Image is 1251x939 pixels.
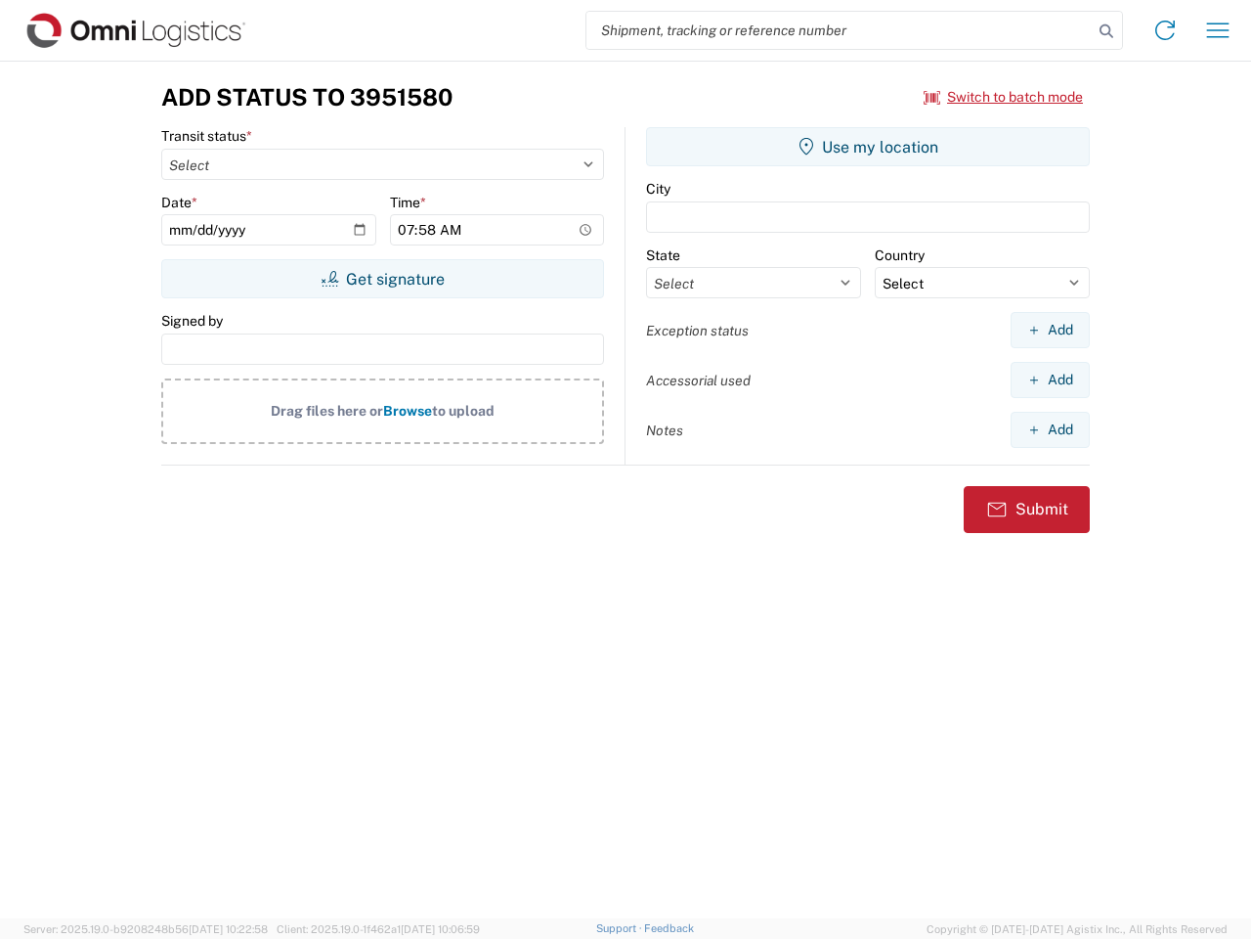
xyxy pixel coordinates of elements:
[646,322,749,339] label: Exception status
[161,312,223,330] label: Signed by
[924,81,1083,113] button: Switch to batch mode
[596,922,645,934] a: Support
[1011,362,1090,398] button: Add
[646,246,680,264] label: State
[161,83,453,112] h3: Add Status to 3951580
[646,372,751,389] label: Accessorial used
[875,246,925,264] label: Country
[401,923,480,935] span: [DATE] 10:06:59
[271,403,383,419] span: Drag files here or
[1011,412,1090,448] button: Add
[644,922,694,934] a: Feedback
[161,259,604,298] button: Get signature
[1011,312,1090,348] button: Add
[23,923,268,935] span: Server: 2025.19.0-b9208248b56
[390,194,426,211] label: Time
[161,127,252,145] label: Transit status
[646,422,683,439] label: Notes
[964,486,1090,533] button: Submit
[383,403,432,419] span: Browse
[161,194,197,211] label: Date
[189,923,268,935] span: [DATE] 10:22:58
[432,403,495,419] span: to upload
[927,920,1228,938] span: Copyright © [DATE]-[DATE] Agistix Inc., All Rights Reserved
[586,12,1093,49] input: Shipment, tracking or reference number
[646,180,670,198] label: City
[277,923,480,935] span: Client: 2025.19.0-1f462a1
[646,127,1090,166] button: Use my location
